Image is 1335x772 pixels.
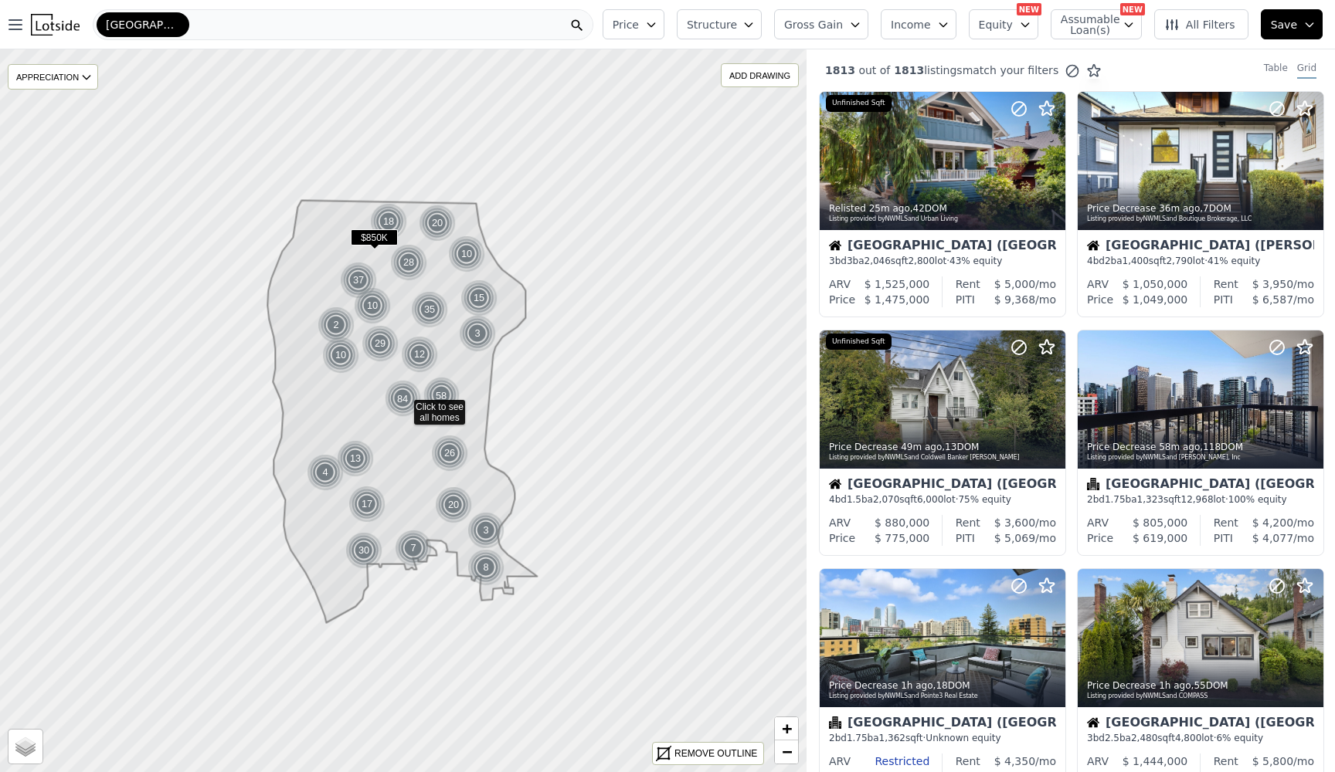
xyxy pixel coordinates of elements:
img: g1.png [390,244,428,281]
div: ARV [1087,515,1109,530]
img: g1.png [448,235,486,273]
a: Price Decrease 36m ago,7DOMListing provided byNWMLSand Boutique Brokerage, LLCHouse[GEOGRAPHIC_DA... [1077,91,1323,317]
button: Gross Gain [774,9,868,39]
img: g1.png [345,532,383,569]
span: $ 6,587 [1252,293,1293,306]
div: 8 [467,549,504,586]
img: g1.png [419,205,457,242]
img: g1.png [459,315,497,352]
img: g2.png [422,376,462,415]
img: g1.png [431,435,469,472]
div: /mo [1233,292,1314,307]
div: Rent [956,276,980,292]
span: 4,800 [1175,733,1201,743]
span: $ 5,069 [994,532,1035,544]
div: Unfinished Sqft [826,95,892,112]
img: Condominium [829,716,841,729]
span: Price [613,17,639,32]
img: House [1087,716,1099,729]
div: Grid [1297,62,1316,79]
div: Listing provided by NWMLS and Pointe3 Real Estate [829,692,1058,701]
div: 37 [340,262,377,299]
span: match your filters [963,63,1059,78]
img: House [829,478,841,490]
div: 13 [337,440,374,477]
div: 10 [448,235,485,273]
span: $ 1,475,000 [865,293,930,306]
span: $ 1,049,000 [1123,293,1188,306]
div: 28 [390,244,427,281]
div: 2 bd 1.75 ba sqft lot · 100% equity [1087,493,1314,506]
a: Price Decrease 58m ago,118DOMListing provided byNWMLSand [PERSON_NAME], IncCondominium[GEOGRAPHIC... [1077,330,1323,556]
span: 2,070 [873,494,899,505]
span: Save [1271,17,1297,32]
span: − [782,742,792,761]
div: $850K [351,229,398,252]
div: /mo [980,276,1056,292]
div: REMOVE OUTLINE [674,747,757,760]
span: $ 3,600 [994,516,1035,529]
div: 30 [345,532,382,569]
div: ARV [829,515,851,530]
span: $ 5,000 [994,278,1035,290]
div: Price [829,292,855,307]
img: g1.png [322,337,360,374]
div: Rent [956,515,980,530]
div: ADD DRAWING [722,64,798,86]
span: $ 805,000 [1133,516,1187,529]
div: 12 [401,336,438,373]
div: 15 [460,279,498,317]
div: ARV [1087,276,1109,292]
img: g2.png [383,379,423,418]
div: Price [1087,292,1113,307]
div: /mo [980,515,1056,530]
div: 17 [348,486,386,523]
time: 2025-08-20 17:17 [901,680,932,691]
span: $ 4,200 [1252,516,1293,529]
button: All Filters [1154,9,1248,39]
div: Restricted [851,753,929,769]
span: + [782,719,792,738]
span: 1,400 [1123,256,1149,266]
span: $ 4,350 [994,755,1035,767]
button: Save [1261,9,1323,39]
img: g1.png [348,486,386,523]
span: 1813 [890,64,924,76]
a: Zoom out [775,740,798,764]
span: $ 775,000 [875,532,929,544]
div: /mo [1238,276,1314,292]
img: Condominium [1087,478,1099,490]
div: 26 [431,435,468,472]
span: All Filters [1164,17,1235,32]
div: 58 [422,376,461,415]
div: Price [1087,530,1113,546]
img: g1.png [318,306,355,344]
div: Rent [1214,276,1238,292]
img: g1.png [460,279,498,317]
div: ARV [829,276,851,292]
div: Rent [1214,753,1238,769]
time: 2025-08-20 17:14 [1159,680,1191,691]
div: PITI [1214,530,1233,546]
div: Price Decrease , 7 DOM [1087,202,1316,215]
div: Listing provided by NWMLS and COMPASS [1087,692,1316,701]
div: 2 bd 1.75 ba sqft · Unknown equity [829,732,1056,744]
span: [GEOGRAPHIC_DATA] [106,17,180,32]
div: 84 [383,379,423,418]
time: 2025-08-20 17:42 [901,442,942,452]
img: g1.png [401,336,439,373]
div: /mo [1238,515,1314,530]
div: /mo [1233,530,1314,546]
div: 4 [307,454,344,491]
span: $ 4,077 [1252,532,1293,544]
img: g1.png [435,486,473,523]
div: 3 [459,315,496,352]
img: House [829,239,841,252]
img: g1.png [467,549,505,586]
img: g1.png [395,530,433,567]
img: Lotside [31,14,80,36]
div: 35 [411,291,448,328]
a: Relisted 25m ago,42DOMListing provided byNWMLSand Urban LivingUnfinished SqftHouse[GEOGRAPHIC_DAT... [819,91,1065,317]
div: /mo [975,292,1056,307]
div: 10 [354,287,391,324]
